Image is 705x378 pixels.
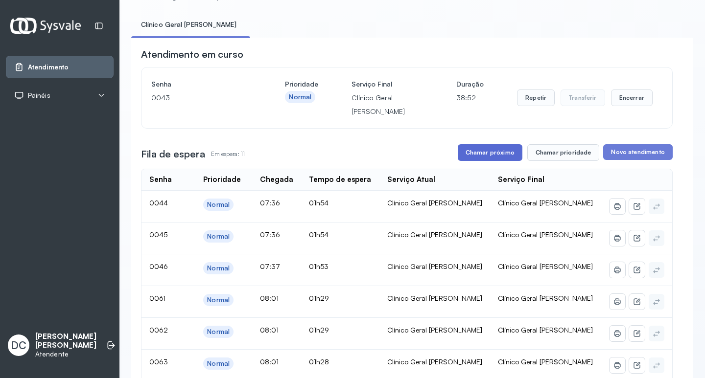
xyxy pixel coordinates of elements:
[10,18,81,34] img: Logotipo do estabelecimento
[387,230,483,239] div: Clínico Geral [PERSON_NAME]
[207,328,230,336] div: Normal
[517,89,555,106] button: Repetir
[151,77,252,91] h4: Senha
[260,262,280,270] span: 07:37
[35,350,96,358] p: Atendente
[207,232,230,241] div: Normal
[149,262,168,270] span: 0046
[260,175,293,184] div: Chegada
[498,199,593,207] span: Clínico Geral [PERSON_NAME]
[603,144,672,160] button: Novo atendimento
[285,77,318,91] h4: Prioridade
[149,326,168,334] span: 0062
[498,357,593,366] span: Clínico Geral [PERSON_NAME]
[151,91,252,105] p: 0043
[260,326,279,334] span: 08:01
[141,147,205,161] h3: Fila de espera
[28,63,69,71] span: Atendimento
[309,294,329,302] span: 01h29
[498,326,593,334] span: Clínico Geral [PERSON_NAME]
[28,91,50,100] span: Painéis
[309,262,329,270] span: 01h53
[309,230,329,239] span: 01h54
[141,47,243,61] h3: Atendimento em curso
[309,357,329,366] span: 01h28
[458,144,522,161] button: Chamar próximo
[387,175,435,184] div: Serviço Atual
[387,199,483,207] div: Clínico Geral [PERSON_NAME]
[260,357,279,366] span: 08:01
[561,89,605,106] button: Transferir
[211,147,245,161] p: Em espera: 11
[387,294,483,303] div: Clínico Geral [PERSON_NAME]
[387,357,483,366] div: Clínico Geral [PERSON_NAME]
[260,199,280,207] span: 07:36
[149,357,168,366] span: 0063
[387,262,483,271] div: Clínico Geral [PERSON_NAME]
[498,262,593,270] span: Clínico Geral [PERSON_NAME]
[149,230,167,239] span: 0045
[527,144,600,161] button: Chamar prioridade
[309,175,371,184] div: Tempo de espera
[35,332,96,351] p: [PERSON_NAME] [PERSON_NAME]
[260,230,280,239] span: 07:36
[498,175,544,184] div: Serviço Final
[149,175,172,184] div: Senha
[131,17,246,33] a: Clínico Geral [PERSON_NAME]
[203,175,241,184] div: Prioridade
[456,77,484,91] h4: Duração
[207,359,230,368] div: Normal
[309,326,329,334] span: 01h29
[260,294,279,302] span: 08:01
[149,294,165,302] span: 0061
[309,199,329,207] span: 01h54
[207,296,230,304] div: Normal
[352,77,423,91] h4: Serviço Final
[611,89,653,106] button: Encerrar
[456,91,484,105] p: 38:52
[498,230,593,239] span: Clínico Geral [PERSON_NAME]
[498,294,593,302] span: Clínico Geral [PERSON_NAME]
[149,199,168,207] span: 0044
[352,91,423,118] p: Clínico Geral [PERSON_NAME]
[387,326,483,334] div: Clínico Geral [PERSON_NAME]
[207,264,230,272] div: Normal
[14,62,105,72] a: Atendimento
[207,200,230,209] div: Normal
[289,93,311,101] div: Normal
